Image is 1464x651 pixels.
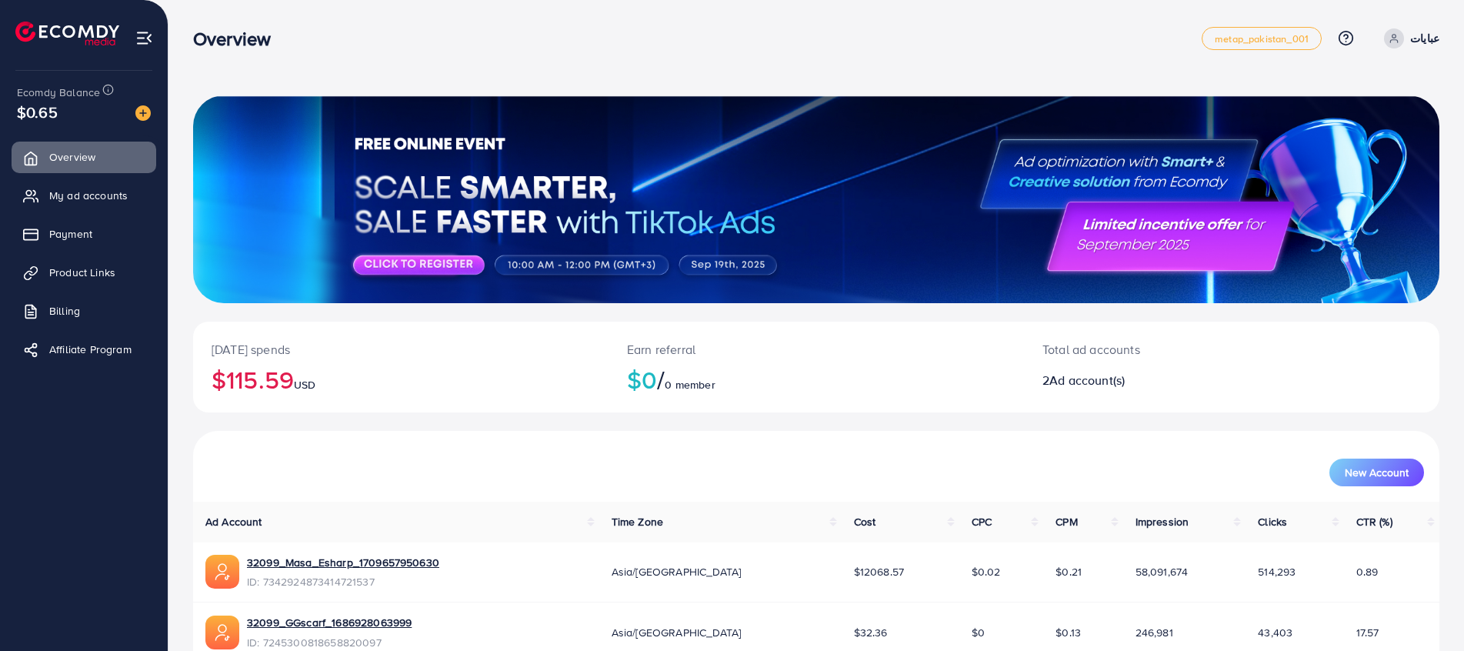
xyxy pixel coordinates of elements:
[205,555,239,589] img: ic-ads-acc.e4c84228.svg
[1356,564,1379,579] span: 0.89
[212,340,590,359] p: [DATE] spends
[205,514,262,529] span: Ad Account
[247,615,412,630] a: 32099_GGscarf_1686928063999
[1055,625,1081,640] span: $0.13
[665,377,715,392] span: 0 member
[49,149,95,165] span: Overview
[12,219,156,249] a: Payment
[627,365,1005,394] h2: $0
[49,265,115,280] span: Product Links
[1042,373,1317,388] h2: 2
[1410,29,1439,48] p: عبايات
[205,616,239,649] img: ic-ads-acc.e4c84228.svg
[247,555,439,570] a: 32099_Masa_Esharp_1709657950630
[972,625,985,640] span: $0
[1215,34,1309,44] span: metap_pakistan_001
[627,340,1005,359] p: Earn referral
[1356,514,1392,529] span: CTR (%)
[1258,514,1287,529] span: Clicks
[972,564,1001,579] span: $0.02
[247,574,439,589] span: ID: 7342924873414721537
[49,342,132,357] span: Affiliate Program
[1055,564,1082,579] span: $0.21
[612,625,742,640] span: Asia/[GEOGRAPHIC_DATA]
[1356,625,1379,640] span: 17.57
[1399,582,1452,639] iframe: Chat
[49,303,80,319] span: Billing
[1345,467,1409,478] span: New Account
[1329,459,1424,486] button: New Account
[1202,27,1322,50] a: metap_pakistan_001
[854,564,904,579] span: $12068.57
[854,514,876,529] span: Cost
[1055,514,1077,529] span: CPM
[17,101,58,123] span: $0.65
[12,180,156,211] a: My ad accounts
[212,365,590,394] h2: $115.59
[12,295,156,326] a: Billing
[49,188,128,203] span: My ad accounts
[657,362,665,397] span: /
[854,625,888,640] span: $32.36
[12,142,156,172] a: Overview
[612,514,663,529] span: Time Zone
[135,105,151,121] img: image
[1049,372,1125,389] span: Ad account(s)
[15,22,119,45] img: logo
[12,334,156,365] a: Affiliate Program
[1258,564,1296,579] span: 514,293
[247,635,412,650] span: ID: 7245300818658820097
[1136,564,1189,579] span: 58,091,674
[1258,625,1292,640] span: 43,403
[193,28,283,50] h3: Overview
[1378,28,1439,48] a: عبايات
[1136,625,1173,640] span: 246,981
[1042,340,1317,359] p: Total ad accounts
[135,29,153,47] img: menu
[972,514,992,529] span: CPC
[12,257,156,288] a: Product Links
[612,564,742,579] span: Asia/[GEOGRAPHIC_DATA]
[1136,514,1189,529] span: Impression
[294,377,315,392] span: USD
[17,85,100,100] span: Ecomdy Balance
[49,226,92,242] span: Payment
